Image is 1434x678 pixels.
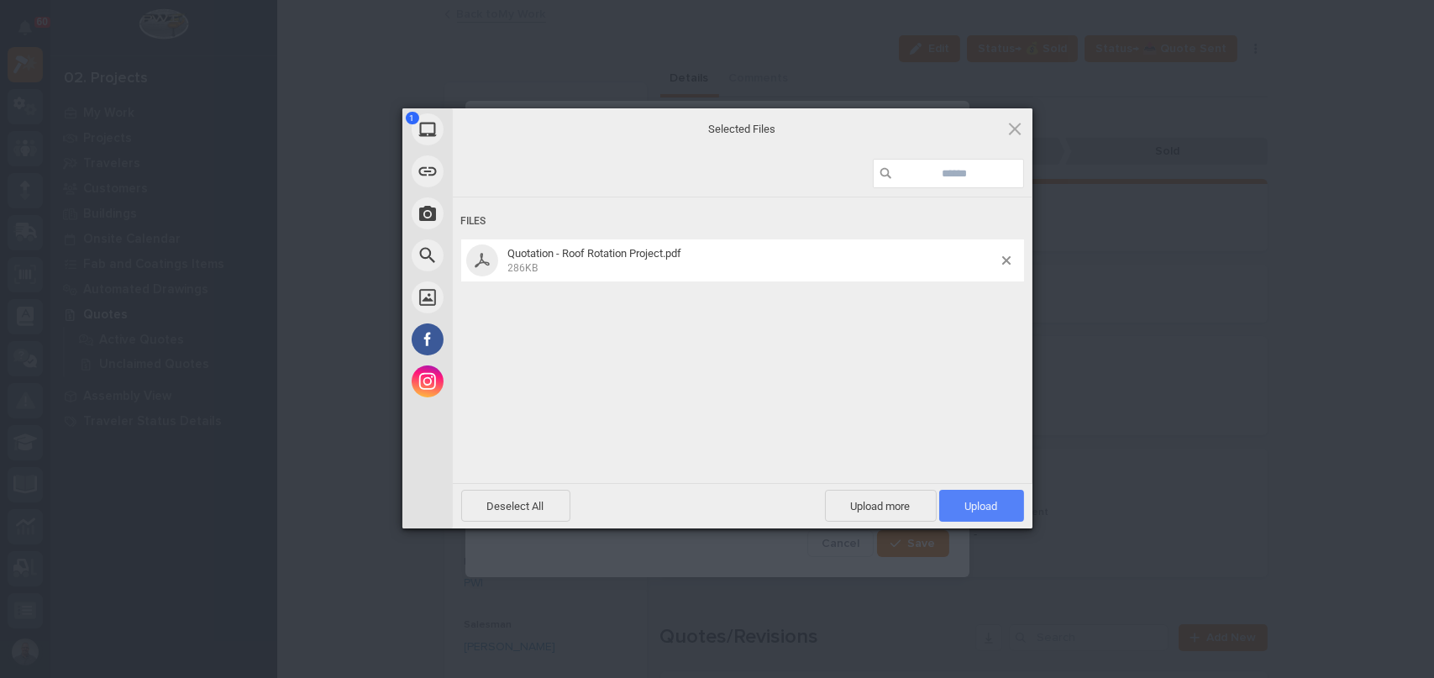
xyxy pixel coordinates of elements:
[402,360,604,402] div: Instagram
[461,206,1024,237] div: Files
[402,192,604,234] div: Take Photo
[825,490,937,522] span: Upload more
[402,108,604,150] div: My Device
[406,112,419,124] span: 1
[402,276,604,318] div: Unsplash
[508,247,682,260] span: Quotation - Roof Rotation Project.pdf
[461,490,570,522] span: Deselect All
[402,318,604,360] div: Facebook
[939,490,1024,522] span: Upload
[503,247,1002,275] span: Quotation - Roof Rotation Project.pdf
[1006,119,1024,138] span: Click here or hit ESC to close picker
[402,234,604,276] div: Web Search
[402,150,604,192] div: Link (URL)
[575,121,911,136] span: Selected Files
[508,262,538,274] span: 286KB
[965,500,998,512] span: Upload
